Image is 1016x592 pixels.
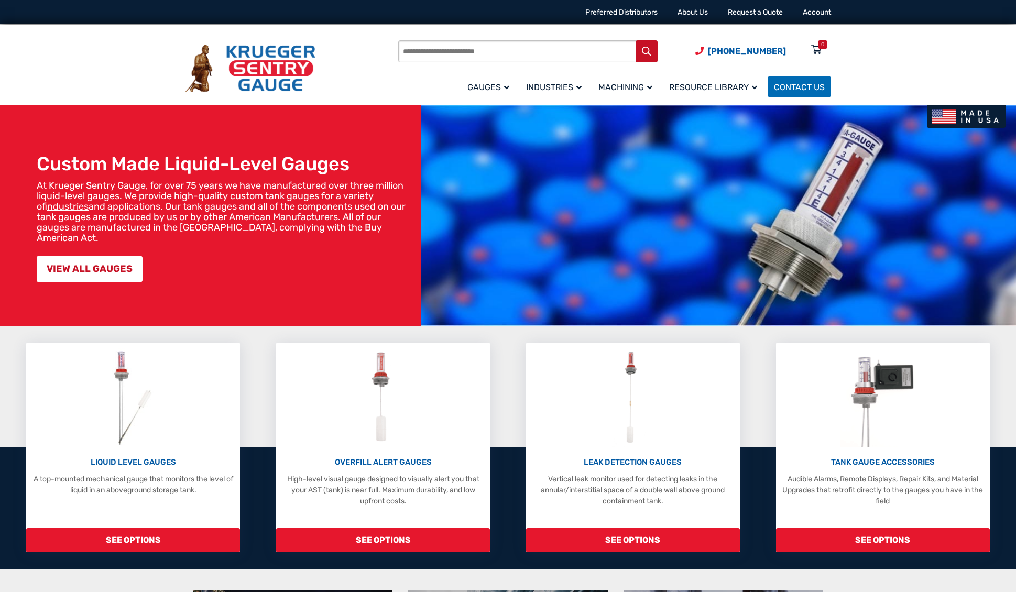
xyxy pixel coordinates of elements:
span: SEE OPTIONS [776,528,989,552]
a: Industries [520,74,592,99]
a: Overfill Alert Gauges OVERFILL ALERT GAUGES High-level visual gauge designed to visually alert yo... [276,343,489,552]
a: Gauges [461,74,520,99]
span: Industries [526,82,582,92]
h1: Custom Made Liquid-Level Gauges [37,152,416,175]
a: About Us [678,8,708,17]
span: Resource Library [669,82,757,92]
img: Made In USA [927,105,1006,128]
img: Leak Detection Gauges [612,348,653,447]
a: Account [803,8,831,17]
p: Audible Alarms, Remote Displays, Repair Kits, and Material Upgrades that retrofit directly to the... [781,474,984,507]
span: SEE OPTIONS [26,528,239,552]
span: Contact Us [774,82,825,92]
span: SEE OPTIONS [276,528,489,552]
span: Machining [598,82,652,92]
a: Contact Us [768,76,831,97]
a: Resource Library [663,74,768,99]
p: High-level visual gauge designed to visually alert you that your AST (tank) is near full. Maximum... [281,474,484,507]
img: Krueger Sentry Gauge [185,45,315,93]
span: [PHONE_NUMBER] [708,46,786,56]
a: VIEW ALL GAUGES [37,256,143,282]
img: Liquid Level Gauges [105,348,161,447]
img: bg_hero_bannerksentry [421,105,1016,326]
div: 0 [821,40,824,49]
a: Liquid Level Gauges LIQUID LEVEL GAUGES A top-mounted mechanical gauge that monitors the level of... [26,343,239,552]
a: Request a Quote [728,8,783,17]
img: Tank Gauge Accessories [840,348,925,447]
p: At Krueger Sentry Gauge, for over 75 years we have manufactured over three million liquid-level g... [37,180,416,243]
p: A top-mounted mechanical gauge that monitors the level of liquid in an aboveground storage tank. [31,474,234,496]
a: Tank Gauge Accessories TANK GAUGE ACCESSORIES Audible Alarms, Remote Displays, Repair Kits, and M... [776,343,989,552]
span: Gauges [467,82,509,92]
p: TANK GAUGE ACCESSORIES [781,456,984,468]
img: Overfill Alert Gauges [360,348,407,447]
span: SEE OPTIONS [526,528,739,552]
a: Preferred Distributors [585,8,658,17]
p: LIQUID LEVEL GAUGES [31,456,234,468]
a: Phone Number (920) 434-8860 [695,45,786,58]
a: Machining [592,74,663,99]
p: LEAK DETECTION GAUGES [531,456,734,468]
a: Leak Detection Gauges LEAK DETECTION GAUGES Vertical leak monitor used for detecting leaks in the... [526,343,739,552]
p: OVERFILL ALERT GAUGES [281,456,484,468]
p: Vertical leak monitor used for detecting leaks in the annular/interstitial space of a double wall... [531,474,734,507]
a: industries [47,201,89,212]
